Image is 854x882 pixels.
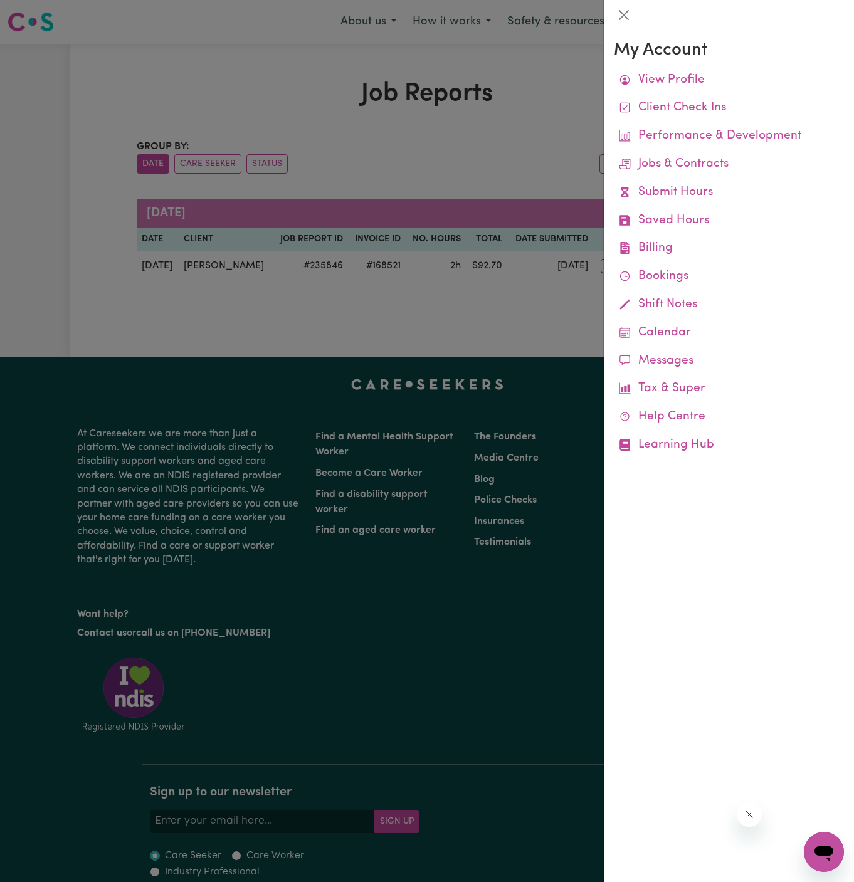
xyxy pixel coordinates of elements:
span: Need any help? [8,9,76,19]
a: Help Centre [614,403,844,431]
button: Close [614,5,634,25]
a: Submit Hours [614,179,844,207]
a: Client Check Ins [614,94,844,122]
a: Performance & Development [614,122,844,150]
iframe: Button to launch messaging window [804,832,844,872]
a: Calendar [614,319,844,347]
h3: My Account [614,40,844,61]
a: Billing [614,234,844,263]
a: Tax & Super [614,375,844,403]
iframe: Close message [737,802,762,827]
a: Bookings [614,263,844,291]
a: Saved Hours [614,207,844,235]
a: Shift Notes [614,291,844,319]
a: View Profile [614,66,844,95]
a: Learning Hub [614,431,844,459]
a: Jobs & Contracts [614,150,844,179]
a: Messages [614,347,844,375]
